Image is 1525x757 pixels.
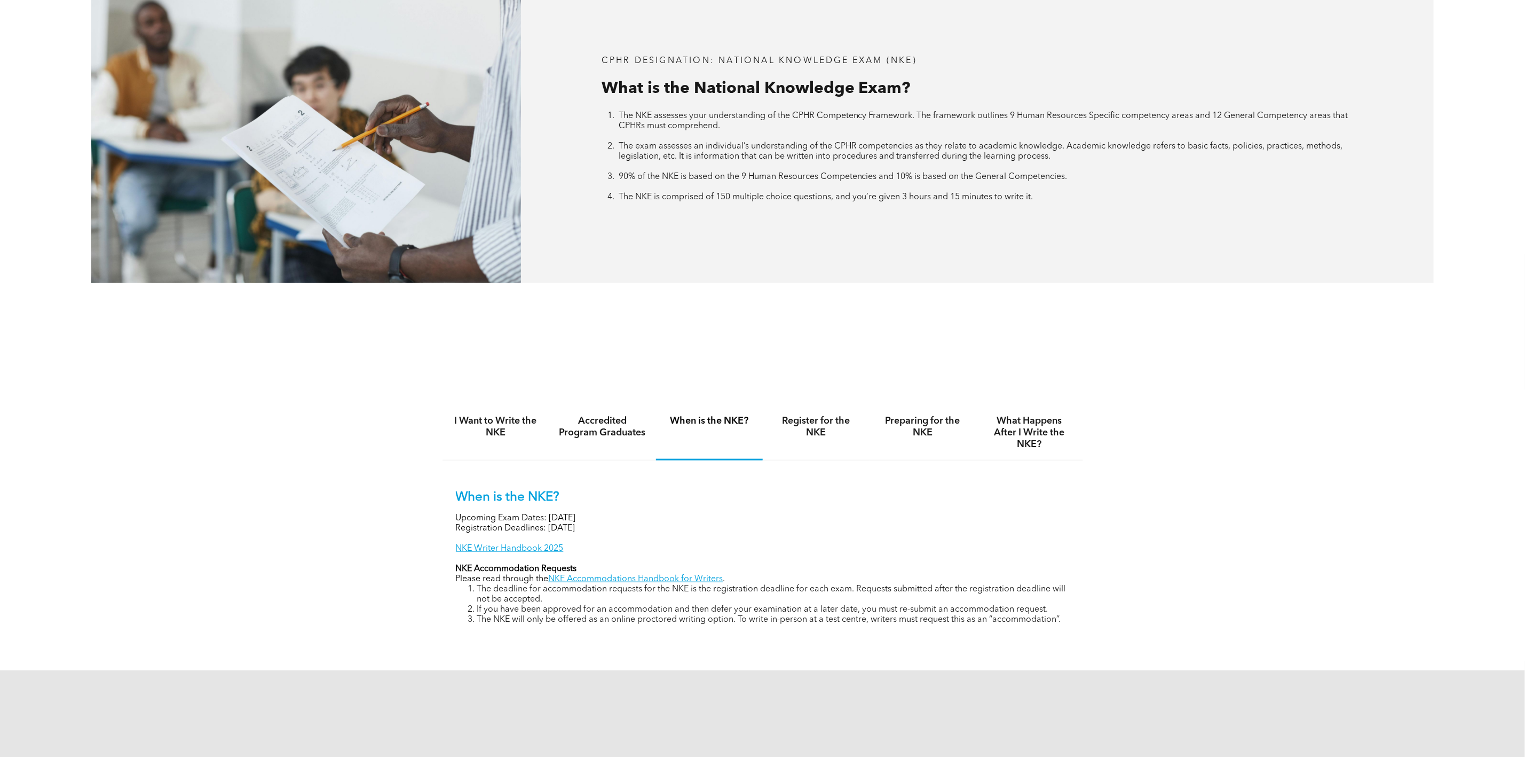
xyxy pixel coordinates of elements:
[477,605,1070,615] li: If you have been approved for an accommodation and then defer your examination at a later date, y...
[456,544,564,553] a: NKE Writer Handbook 2025
[456,524,1070,534] p: Registration Deadlines: [DATE]
[477,615,1070,625] li: The NKE will only be offered as an online proctored writing option. To write in-person at a test ...
[619,112,1348,130] span: The NKE assesses your understanding of the CPHR Competency Framework. The framework outlines 9 Hu...
[879,415,967,439] h4: Preparing for the NKE
[772,415,860,439] h4: Register for the NKE
[559,415,646,439] h4: Accredited Program Graduates
[619,173,1068,181] span: 90% of the NKE is based on the 9 Human Resources Competencies and 10% is based on the General Com...
[456,490,1070,505] p: When is the NKE?
[666,415,753,427] h4: When is the NKE?
[619,193,1033,201] span: The NKE is comprised of 150 multiple choice questions, and you’re given 3 hours and 15 minutes to...
[549,575,723,583] a: NKE Accommodations Handbook for Writers
[602,81,911,97] span: What is the National Knowledge Exam?
[456,574,1070,584] p: Please read through the .
[456,513,1070,524] p: Upcoming Exam Dates: [DATE]
[602,57,917,65] span: CPHR DESIGNATION: National Knowledge Exam (NKE)
[456,565,577,573] strong: NKE Accommodation Requests
[619,142,1343,161] span: The exam assesses an individual’s understanding of the CPHR competencies as they relate to academ...
[477,584,1070,605] li: The deadline for accommodation requests for the NKE is the registration deadline for each exam. R...
[452,415,540,439] h4: I Want to Write the NKE
[986,415,1073,450] h4: What Happens After I Write the NKE?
